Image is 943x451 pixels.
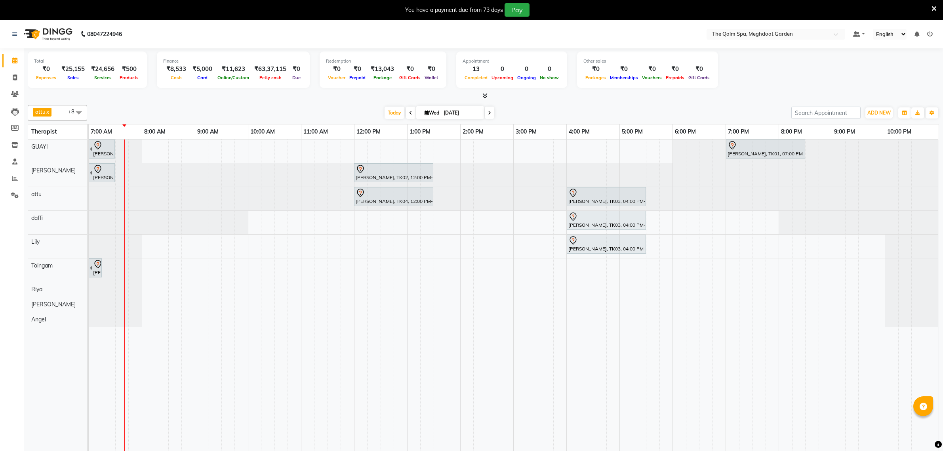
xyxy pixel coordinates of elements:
[664,65,686,74] div: ₹0
[34,58,141,65] div: Total
[568,188,645,205] div: [PERSON_NAME], TK03, 04:00 PM-05:30 PM, Javanese Pampering - 90 Mins
[31,143,48,150] span: GUAYI
[423,75,440,80] span: Wallet
[251,65,290,74] div: ₹63,37,115
[397,75,423,80] span: Gift Cards
[326,58,440,65] div: Redemption
[664,75,686,80] span: Prepaids
[31,167,76,174] span: [PERSON_NAME]
[163,65,189,74] div: ₹8,533
[301,126,330,138] a: 11:00 AM
[385,107,404,119] span: Today
[867,110,891,116] span: ADD NEW
[791,107,861,119] input: Search Appointment
[142,126,168,138] a: 8:00 AM
[608,75,640,80] span: Memberships
[538,65,561,74] div: 0
[20,23,74,45] img: logo
[326,65,347,74] div: ₹0
[355,188,432,205] div: [PERSON_NAME], TK04, 12:00 PM-01:30 PM, Javanese Pampering - 90 Mins
[31,214,43,222] span: daffi
[35,109,46,115] span: attu
[355,164,432,181] div: [PERSON_NAME], TK02, 12:00 PM-01:30 PM, Javanese Pampering - 90 Mins
[583,65,608,74] div: ₹0
[290,75,303,80] span: Due
[347,75,368,80] span: Prepaid
[463,65,490,74] div: 13
[423,110,441,116] span: Wed
[34,75,58,80] span: Expenses
[832,126,857,138] a: 9:00 PM
[31,191,42,198] span: attu
[88,65,118,74] div: ₹24,656
[347,65,368,74] div: ₹0
[405,6,503,14] div: You have a payment due from 73 days
[257,75,284,80] span: Petty cash
[215,75,251,80] span: Online/Custom
[68,108,80,115] span: +8
[31,128,57,135] span: Therapist
[463,58,561,65] div: Appointment
[505,3,530,17] button: Pay
[568,212,645,229] div: [PERSON_NAME], TK03, 04:00 PM-05:30 PM, Javanese Pampering - 90 Mins
[248,126,277,138] a: 10:00 AM
[463,75,490,80] span: Completed
[583,75,608,80] span: Packages
[441,107,481,119] input: 2025-09-03
[538,75,561,80] span: No show
[608,65,640,74] div: ₹0
[686,75,712,80] span: Gift Cards
[92,141,114,157] div: [PERSON_NAME], TK01, 06:00 AM-07:30 AM, Javanese Pampering - 90 Mins
[865,107,893,118] button: ADD NEW
[397,65,423,74] div: ₹0
[31,286,42,293] span: Riya
[885,126,913,138] a: 10:00 PM
[31,238,40,245] span: Lily
[583,58,712,65] div: Other sales
[490,65,515,74] div: 0
[686,65,712,74] div: ₹0
[515,75,538,80] span: Ongoing
[89,126,114,138] a: 7:00 AM
[92,260,101,276] div: [PERSON_NAME], TK05, 06:15 AM-07:15 AM, Javanese Pampering - 60 Mins
[215,65,251,74] div: ₹11,623
[163,58,303,65] div: Finance
[567,126,592,138] a: 4:00 PM
[490,75,515,80] span: Upcoming
[326,75,347,80] span: Voucher
[31,301,76,308] span: [PERSON_NAME]
[408,126,432,138] a: 1:00 PM
[65,75,81,80] span: Sales
[58,65,88,74] div: ₹25,155
[423,65,440,74] div: ₹0
[514,126,539,138] a: 3:00 PM
[34,65,58,74] div: ₹0
[727,141,804,157] div: [PERSON_NAME], TK01, 07:00 PM-08:30 PM, Javanese Pampering - 90 Mins
[461,126,486,138] a: 2:00 PM
[31,262,53,269] span: Toingam
[195,75,210,80] span: Card
[118,75,141,80] span: Products
[31,316,46,323] span: Angel
[368,65,397,74] div: ₹13,043
[46,109,49,115] a: x
[189,65,215,74] div: ₹5,000
[640,65,664,74] div: ₹0
[568,236,645,252] div: [PERSON_NAME], TK03, 04:00 PM-05:30 PM, Javanese Pampering - 90 Mins
[354,126,383,138] a: 12:00 PM
[673,126,698,138] a: 6:00 PM
[779,126,804,138] a: 8:00 PM
[640,75,664,80] span: Vouchers
[290,65,303,74] div: ₹0
[515,65,538,74] div: 0
[92,164,114,181] div: [PERSON_NAME], TK01, 06:00 AM-07:30 AM, Javanese Pampering - 90 Mins
[371,75,394,80] span: Package
[118,65,141,74] div: ₹500
[726,126,751,138] a: 7:00 PM
[169,75,184,80] span: Cash
[92,75,114,80] span: Services
[620,126,645,138] a: 5:00 PM
[195,126,221,138] a: 9:00 AM
[87,23,122,45] b: 08047224946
